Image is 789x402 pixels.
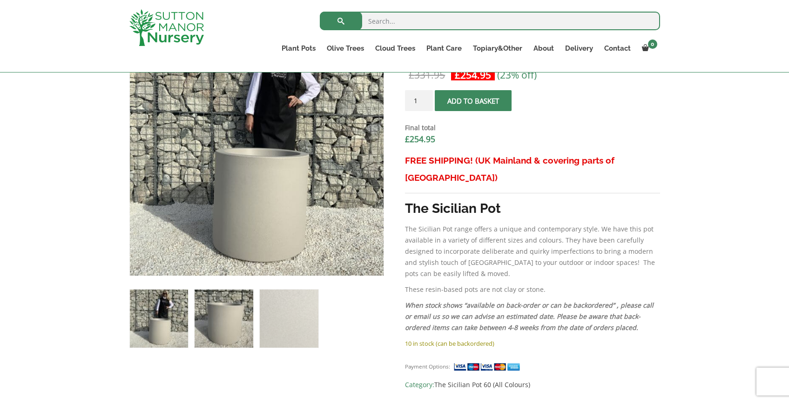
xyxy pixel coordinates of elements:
[435,90,512,111] button: Add to basket
[405,338,660,349] p: 10 in stock (can be backordered)
[636,42,660,55] a: 0
[260,290,318,348] img: The Sicilian Cylinder Pot 60 Colour Champagne - Image 3
[467,42,528,55] a: Topiary&Other
[648,40,657,49] span: 0
[421,42,467,55] a: Plant Care
[130,290,188,348] img: The Sicilian Cylinder Pot 60 Colour Champagne
[455,68,460,81] span: £
[405,122,660,133] dt: Final total
[405,224,660,279] p: The Sicilian Pot range offers a unique and contemporary style. We have this pot available in a va...
[405,133,435,145] bdi: 254.95
[405,363,450,370] small: Payment Options:
[321,42,370,55] a: Olive Trees
[409,68,445,81] bdi: 331.95
[129,9,204,46] img: logo
[497,68,537,81] span: (23% off)
[528,42,560,55] a: About
[560,42,599,55] a: Delivery
[195,290,253,348] img: The Sicilian Cylinder Pot 60 Colour Champagne - Image 2
[405,201,501,216] strong: The Sicilian Pot
[599,42,636,55] a: Contact
[405,301,654,332] em: When stock shows “available on back-order or can be backordered” , please call or email us so we ...
[405,284,660,295] p: These resin-based pots are not clay or stone.
[405,379,660,390] span: Category:
[455,68,491,81] bdi: 254.95
[434,380,530,389] a: The Sicilian Pot 60 (All Colours)
[320,12,660,30] input: Search...
[405,133,410,145] span: £
[409,68,414,81] span: £
[370,42,421,55] a: Cloud Trees
[453,362,523,372] img: payment supported
[276,42,321,55] a: Plant Pots
[405,90,433,111] input: Product quantity
[405,152,660,186] h3: FREE SHIPPING! (UK Mainland & covering parts of [GEOGRAPHIC_DATA])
